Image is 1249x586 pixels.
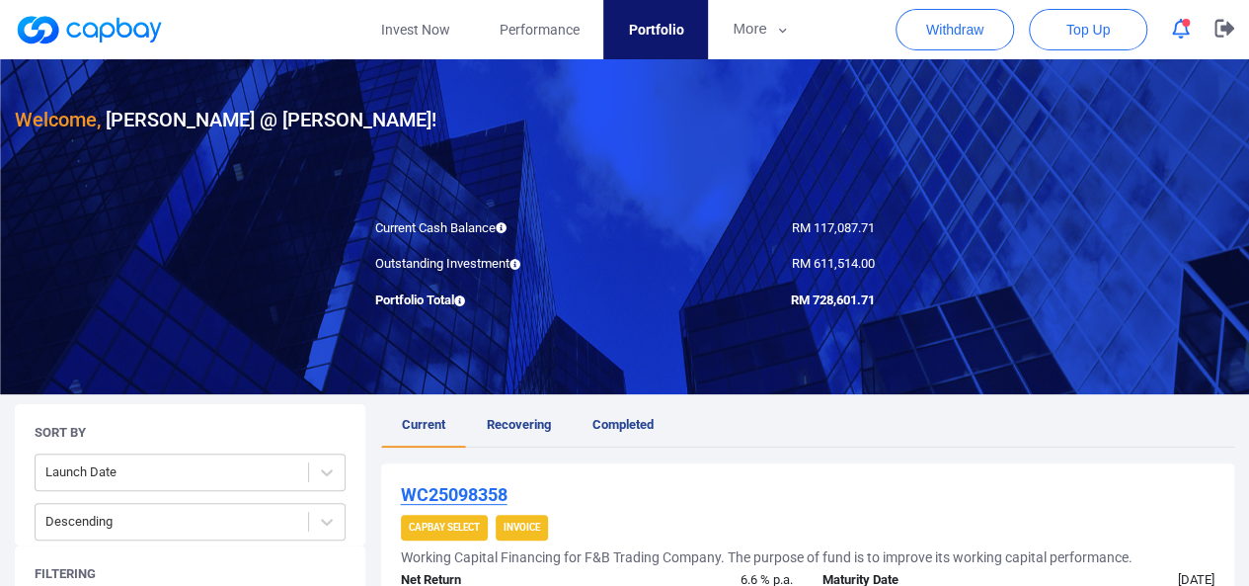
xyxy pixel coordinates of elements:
[35,424,86,442] h5: Sort By
[402,417,445,432] span: Current
[792,256,875,271] span: RM 611,514.00
[409,522,480,533] strong: CapBay Select
[504,522,540,533] strong: Invoice
[15,104,436,135] h3: [PERSON_NAME] @ [PERSON_NAME] !
[401,548,1132,566] h5: Working Capital Financing for F&B Trading Company. The purpose of fund is to improve its working ...
[499,19,579,41] span: Performance
[360,218,625,239] div: Current Cash Balance
[401,484,507,505] u: WC25098358
[1029,9,1147,50] button: Top Up
[1066,20,1110,40] span: Top Up
[592,417,654,432] span: Completed
[628,19,683,41] span: Portfolio
[360,291,625,311] div: Portfolio Total
[360,254,625,275] div: Outstanding Investment
[792,220,875,235] span: RM 117,087.71
[487,417,551,432] span: Recovering
[791,293,875,307] span: RM 728,601.71
[15,108,101,131] span: Welcome,
[35,565,96,583] h5: Filtering
[896,9,1014,50] button: Withdraw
